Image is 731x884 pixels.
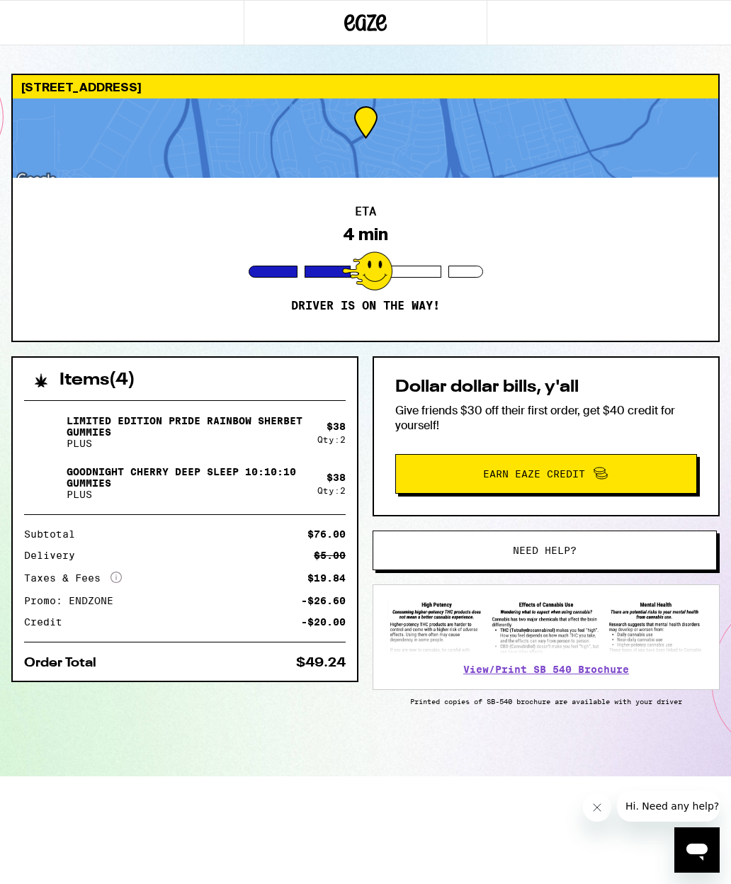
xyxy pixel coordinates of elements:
div: Qty: 2 [317,486,346,495]
a: View/Print SB 540 Brochure [463,664,629,675]
p: Give friends $30 off their first order, get $40 credit for yourself! [395,403,697,433]
h2: Dollar dollar bills, y'all [395,379,697,396]
iframe: Button to launch messaging window [674,827,720,873]
div: Delivery [24,550,85,560]
p: Goodnight Cherry Deep Sleep 10:10:10 Gummies [67,466,306,489]
div: -$20.00 [301,617,346,627]
iframe: Message from company [617,790,720,822]
h2: Items ( 4 ) [59,372,135,389]
button: Earn Eaze Credit [395,454,697,494]
div: Qty: 2 [317,435,346,444]
button: Need help? [373,531,717,570]
h2: ETA [355,206,376,217]
img: Goodnight Cherry Deep Sleep 10:10:10 Gummies [24,463,64,503]
div: Taxes & Fees [24,572,122,584]
div: $49.24 [296,657,346,669]
div: Promo: ENDZONE [24,596,123,606]
div: -$26.60 [301,596,346,606]
div: $76.00 [307,529,346,539]
div: $ 38 [327,421,346,432]
span: Need help? [513,545,577,555]
img: Limited Edition Pride Rainbow Sherbet Gummies [24,412,64,452]
div: Subtotal [24,529,85,539]
div: $19.84 [307,573,346,583]
div: Order Total [24,657,106,669]
p: Driver is on the way! [291,299,440,313]
div: $5.00 [314,550,346,560]
p: PLUS [67,489,306,500]
img: SB 540 Brochure preview [387,599,705,654]
div: 4 min [343,225,388,244]
div: $ 38 [327,472,346,483]
p: PLUS [67,438,306,449]
p: Limited Edition Pride Rainbow Sherbet Gummies [67,415,306,438]
iframe: Close message [583,793,611,822]
span: Earn Eaze Credit [483,469,585,479]
p: Printed copies of SB-540 brochure are available with your driver [373,697,720,705]
div: Credit [24,617,72,627]
div: [STREET_ADDRESS] [13,75,718,98]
